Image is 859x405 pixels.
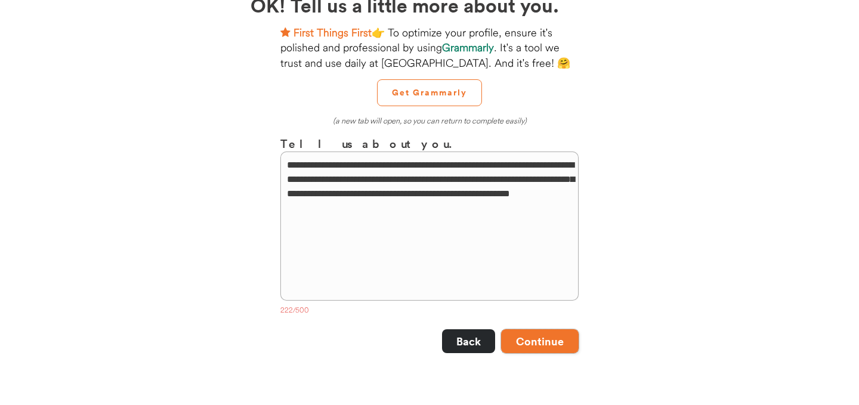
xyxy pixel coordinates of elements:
[377,79,482,106] button: Get Grammarly
[280,25,579,70] div: 👉 To optimize your profile, ensure it's polished and professional by using . It's a tool we trust...
[442,41,494,54] strong: Grammarly
[501,329,579,353] button: Continue
[280,135,579,152] h3: Tell us about you.
[280,305,579,317] div: 222/500
[442,329,495,353] button: Back
[293,26,372,39] strong: First Things First
[333,116,527,125] em: (a new tab will open, so you can return to complete easily)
